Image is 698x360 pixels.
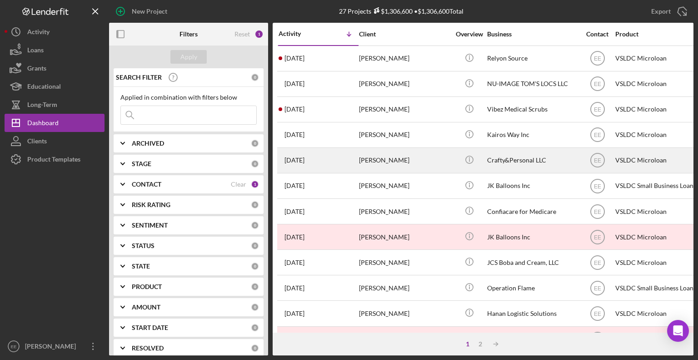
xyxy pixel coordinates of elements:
div: Product Templates [27,150,80,171]
div: [PERSON_NAME] [359,276,450,300]
div: 0 [251,283,259,291]
button: Apply [170,50,207,64]
div: [PERSON_NAME] [359,225,450,249]
button: Educational [5,77,105,96]
div: [PERSON_NAME] [359,148,450,172]
div: Long-Term [27,96,57,116]
div: JK Balloons Inc [487,174,578,198]
text: EE [593,311,601,317]
div: Clients [27,132,47,152]
div: Kairos Way Inc [487,123,578,147]
div: [PERSON_NAME] [359,174,450,198]
time: 2025-09-05 22:46 [284,55,304,62]
div: Vibez Medical Scrubs [487,97,578,122]
div: Applied in combination with filters below [120,94,257,101]
div: Confiacare for Medicare [487,199,578,223]
div: JCS Boba and Cream, LLC [487,250,578,274]
text: EE [593,157,601,164]
b: SENTIMENT [132,222,168,229]
div: $1,306,600 [371,7,413,15]
text: EE [593,285,601,291]
div: Educational [27,77,61,98]
time: 2025-08-21 16:58 [284,131,304,138]
text: EE [593,208,601,215]
time: 2025-07-26 04:29 [284,284,304,292]
div: [PERSON_NAME] [359,72,450,96]
button: Activity [5,23,105,41]
div: Reset [234,30,250,38]
div: Clear [231,181,246,188]
time: 2025-08-29 23:19 [284,106,304,113]
div: [PERSON_NAME] [359,327,450,351]
div: 0 [251,324,259,332]
div: Contact [580,30,614,38]
div: Client [359,30,450,38]
time: 2025-09-01 16:09 [284,80,304,87]
div: Loans [27,41,44,61]
b: SEARCH FILTER [116,74,162,81]
button: Export [642,2,693,20]
button: Dashboard [5,114,105,132]
div: [PERSON_NAME] [359,250,450,274]
div: [PERSON_NAME] [23,337,82,358]
time: 2025-08-05 17:00 [284,233,304,241]
div: Export [651,2,671,20]
text: EE [11,344,17,349]
text: EE [593,259,601,266]
time: 2025-08-12 00:29 [284,208,304,215]
button: EE[PERSON_NAME] [5,337,105,355]
div: 1 [461,340,474,348]
time: 2025-08-18 16:17 [284,182,304,189]
b: CONTACT [132,181,161,188]
button: Loans [5,41,105,59]
div: [PERSON_NAME] [359,123,450,147]
div: 0 [251,139,259,147]
button: Clients [5,132,105,150]
time: 2025-07-30 17:06 [284,259,304,266]
div: NU-IMAGE TOM'S LOCS LLC [487,72,578,96]
b: START DATE [132,324,168,331]
div: 0 [251,303,259,311]
text: EE [593,81,601,87]
b: RESOLVED [132,345,164,352]
div: 1 [254,30,264,39]
div: New Project [132,2,167,20]
b: STATUS [132,242,155,249]
div: [PERSON_NAME] [359,301,450,325]
text: EE [593,56,601,62]
div: Apply [180,50,197,64]
div: 0 [251,344,259,352]
div: Grants [27,59,46,80]
div: 2 [474,340,487,348]
div: Crafty&Personal LLC [487,148,578,172]
button: Long-Term [5,96,105,114]
div: JK Balloons Inc [487,225,578,249]
div: Relyon Source [487,46,578,71]
text: EE [593,183,601,189]
time: 2025-07-15 18:37 [284,310,304,317]
div: Operation Flame [487,276,578,300]
button: Product Templates [5,150,105,168]
div: 0 [251,73,259,81]
div: 0 [251,262,259,270]
b: Filters [179,30,198,38]
b: ARCHIVED [132,140,164,147]
b: AMOUNT [132,304,160,311]
text: EE [593,234,601,240]
div: Open Intercom Messenger [667,320,689,342]
text: EE [593,106,601,113]
div: 27 Projects • $1,306,600 Total [339,7,464,15]
b: STAGE [132,160,151,167]
time: 2025-08-20 22:21 [284,157,304,164]
button: New Project [109,2,176,20]
a: Grants [5,59,105,77]
div: 0 [251,201,259,209]
div: [PERSON_NAME] [359,46,450,71]
div: 0 [251,221,259,229]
